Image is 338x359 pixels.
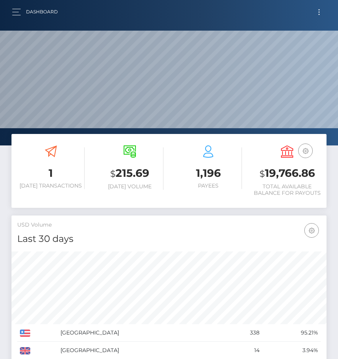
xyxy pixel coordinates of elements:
h4: Last 30 days [17,232,321,246]
h3: 1 [17,166,85,181]
a: Dashboard [26,4,58,20]
small: $ [260,168,265,179]
img: US.png [20,330,30,336]
h3: 1,196 [175,166,242,181]
h6: [DATE] Volume [96,183,163,190]
h6: Payees [175,183,242,189]
td: [GEOGRAPHIC_DATA] [58,324,224,342]
h6: [DATE] Transactions [17,183,85,189]
h3: 19,766.86 [253,166,321,181]
img: GB.png [20,347,30,354]
h3: 215.69 [96,166,163,181]
small: $ [110,168,116,179]
h5: USD Volume [17,221,321,229]
td: 95.21% [262,324,321,342]
button: Toggle navigation [312,7,326,17]
td: 338 [224,324,262,342]
h6: Total Available Balance for Payouts [253,183,321,196]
